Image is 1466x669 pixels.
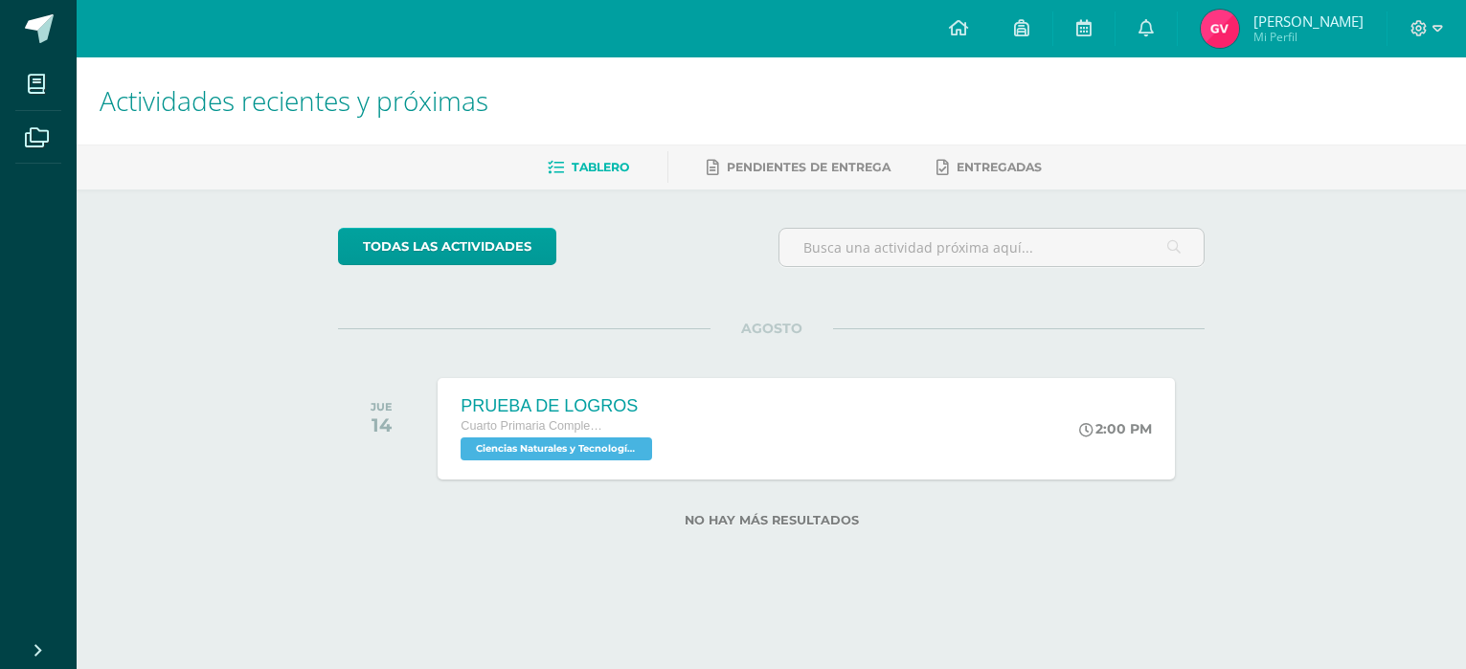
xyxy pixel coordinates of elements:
img: 7dc5dd6dc5eac2a4813ab7ae4b6d8255.png [1201,10,1239,48]
div: JUE [371,400,393,413]
a: Tablero [548,152,629,183]
div: 2:00 PM [1079,420,1152,437]
div: PRUEBA DE LOGROS [461,396,657,416]
span: Cuarto Primaria Complementaria [461,419,604,433]
a: Entregadas [936,152,1042,183]
span: Pendientes de entrega [727,160,891,174]
a: todas las Actividades [338,228,556,265]
label: No hay más resultados [338,513,1205,527]
div: 14 [371,413,393,436]
span: [PERSON_NAME] [1253,11,1364,31]
span: Entregadas [957,160,1042,174]
span: Mi Perfil [1253,29,1364,45]
span: Ciencias Naturales y Tecnología 'C' [461,437,652,460]
span: Tablero [572,160,629,174]
span: AGOSTO [710,320,833,337]
span: Actividades recientes y próximas [100,82,488,119]
a: Pendientes de entrega [707,152,891,183]
input: Busca una actividad próxima aquí... [779,229,1204,266]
